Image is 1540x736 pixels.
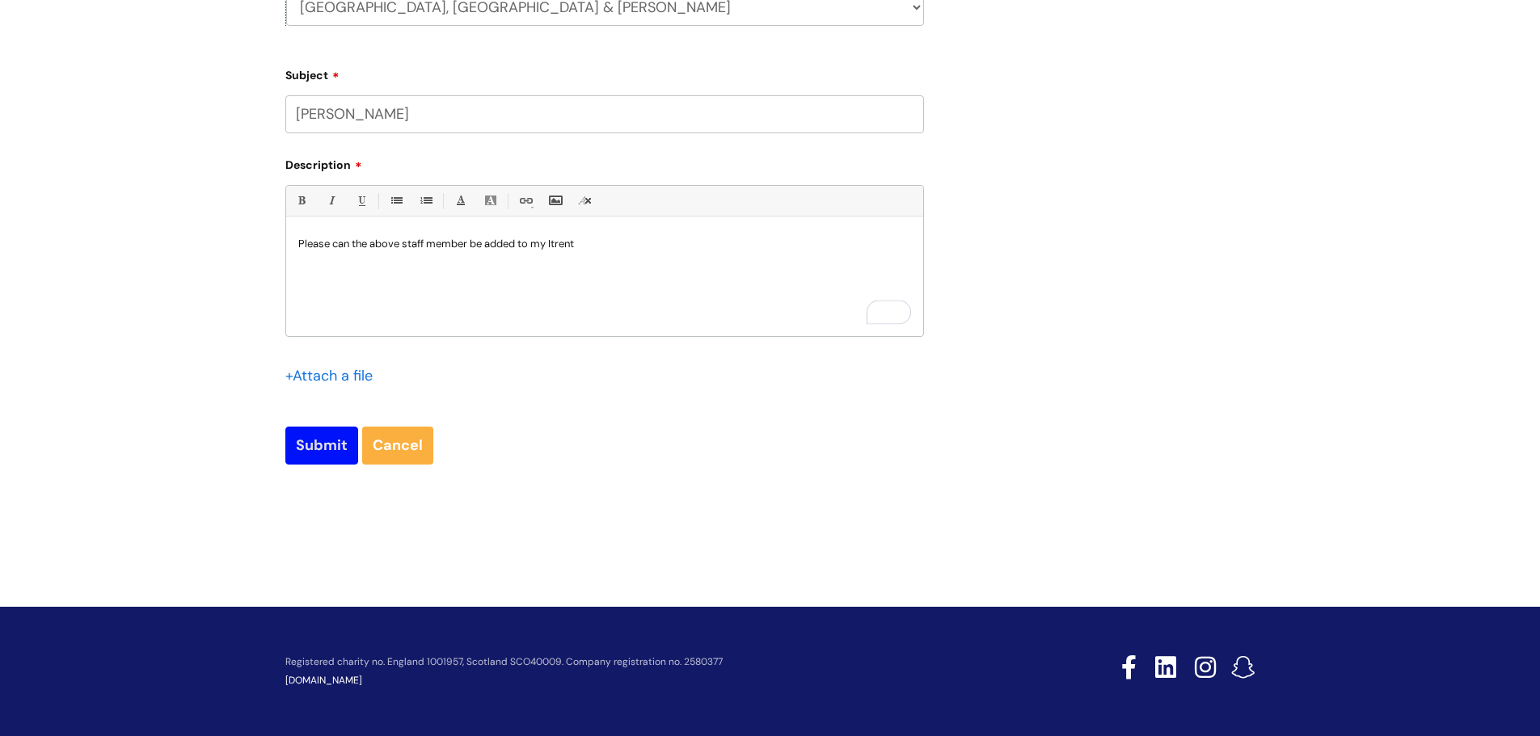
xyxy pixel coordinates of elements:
a: Cancel [362,427,433,464]
a: [DOMAIN_NAME] [285,674,362,687]
div: Attach a file [285,363,382,389]
a: • Unordered List (Ctrl-Shift-7) [386,191,406,211]
a: Link [515,191,535,211]
a: Font Color [450,191,470,211]
a: 1. Ordered List (Ctrl-Shift-8) [416,191,436,211]
a: Bold (Ctrl-B) [291,191,311,211]
div: To enrich screen reader interactions, please activate Accessibility in Grammarly extension settings [286,225,923,336]
a: Insert Image... [545,191,565,211]
a: Italic (Ctrl-I) [321,191,341,211]
a: Remove formatting (Ctrl-\) [575,191,595,211]
label: Subject [285,63,924,82]
label: Description [285,153,924,172]
input: Submit [285,427,358,464]
a: Underline(Ctrl-U) [351,191,371,211]
p: Please can the above staff member be added to my Itrent [298,237,911,251]
a: Back Color [480,191,500,211]
p: Registered charity no. England 1001957, Scotland SCO40009. Company registration no. 2580377 [285,657,1006,667]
